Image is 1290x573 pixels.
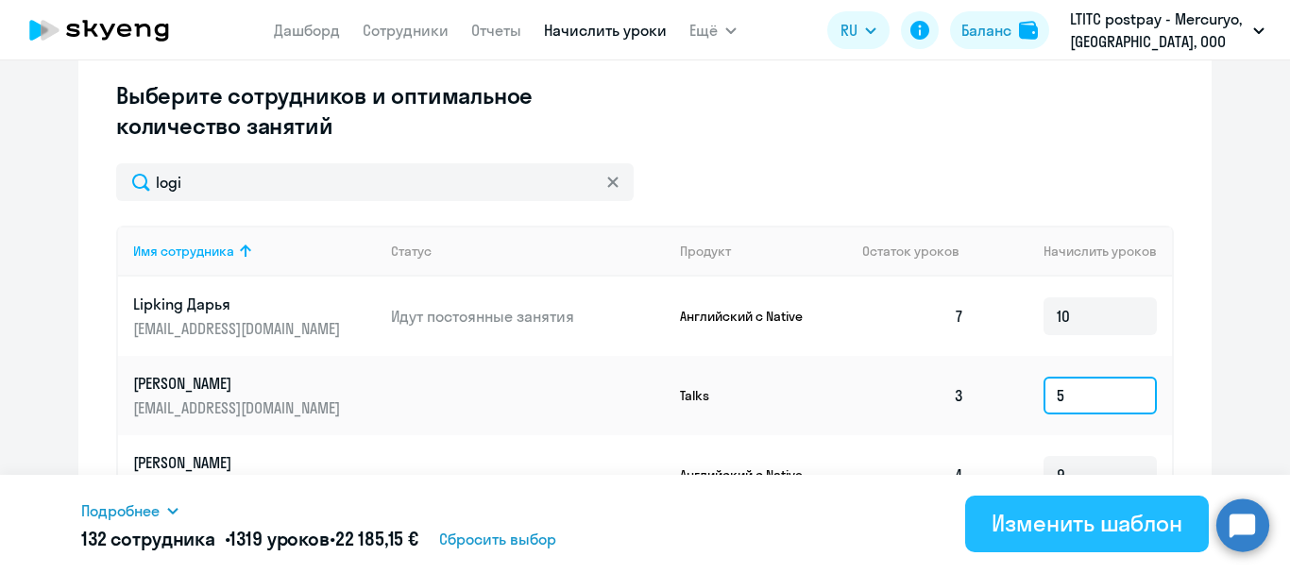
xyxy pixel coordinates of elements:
[335,527,418,550] span: 22 185,15 €
[133,318,345,339] p: [EMAIL_ADDRESS][DOMAIN_NAME]
[680,387,822,404] p: Talks
[862,243,959,260] span: Остаток уроков
[1061,8,1274,53] button: LTITC postpay - Mercuryo, [GEOGRAPHIC_DATA], ООО
[689,11,737,49] button: Ещё
[965,496,1209,552] button: Изменить шаблон
[439,528,556,550] span: Сбросить выбор
[847,435,979,514] td: 4
[391,306,665,327] p: Идут постоянные занятия
[992,508,1182,538] div: Изменить шаблон
[133,452,376,497] a: [PERSON_NAME][EMAIL_ADDRESS][DOMAIN_NAME]
[840,19,857,42] span: RU
[391,243,665,260] div: Статус
[950,11,1049,49] button: Балансbalance
[1070,8,1246,53] p: LTITC postpay - Mercuryo, [GEOGRAPHIC_DATA], ООО
[133,397,345,418] p: [EMAIL_ADDRESS][DOMAIN_NAME]
[1019,21,1038,40] img: balance
[133,373,376,418] a: [PERSON_NAME][EMAIL_ADDRESS][DOMAIN_NAME]
[391,243,432,260] div: Статус
[847,356,979,435] td: 3
[133,373,345,394] p: [PERSON_NAME]
[274,21,340,40] a: Дашборд
[229,527,329,550] span: 1319 уроков
[689,19,718,42] span: Ещё
[133,243,376,260] div: Имя сотрудника
[81,499,160,522] span: Подробнее
[471,21,521,40] a: Отчеты
[680,308,822,325] p: Английский с Native
[116,163,634,201] input: Поиск по имени, email, продукту или статусу
[847,277,979,356] td: 7
[979,226,1172,277] th: Начислить уроков
[827,11,890,49] button: RU
[363,21,449,40] a: Сотрудники
[680,466,822,483] p: Английский с Native
[680,243,731,260] div: Продукт
[680,243,848,260] div: Продукт
[133,452,345,473] p: [PERSON_NAME]
[116,80,594,141] h3: Выберите сотрудников и оптимальное количество занятий
[133,243,234,260] div: Имя сотрудника
[961,19,1011,42] div: Баланс
[862,243,979,260] div: Остаток уроков
[81,526,418,552] h5: 132 сотрудника • •
[133,294,376,339] a: Lipking Дарья[EMAIL_ADDRESS][DOMAIN_NAME]
[544,21,667,40] a: Начислить уроки
[133,294,345,314] p: Lipking Дарья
